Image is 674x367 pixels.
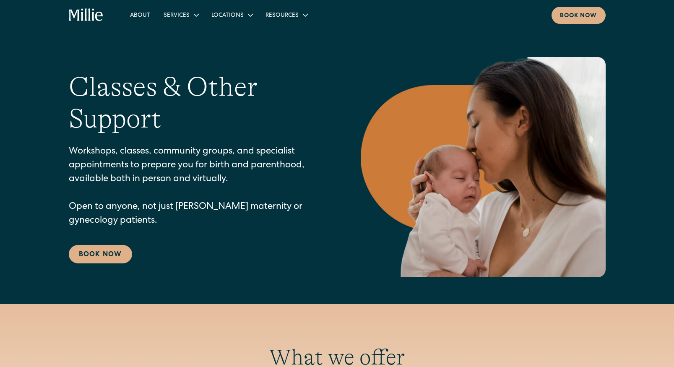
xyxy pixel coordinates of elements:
p: Workshops, classes, community groups, and specialist appointments to prepare you for birth and pa... [69,145,327,228]
div: Book now [560,12,597,21]
div: Locations [211,11,244,20]
div: Locations [205,8,259,22]
a: About [123,8,157,22]
div: Services [164,11,190,20]
div: Resources [259,8,314,22]
a: home [69,8,104,22]
a: Book Now [69,245,132,263]
img: Mother kissing her newborn on the forehead, capturing a peaceful moment of love and connection in... [361,57,606,277]
div: Resources [265,11,299,20]
h1: Classes & Other Support [69,71,327,135]
a: Book now [552,7,606,24]
div: Services [157,8,205,22]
